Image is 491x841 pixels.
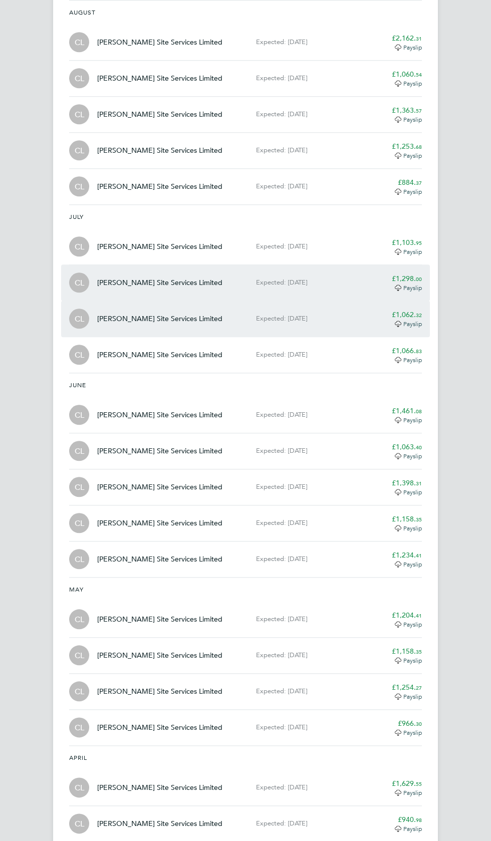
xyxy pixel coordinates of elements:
span: Payslip [403,488,422,496]
span: CL [75,614,84,625]
span: Payslip [403,187,422,195]
span: CL [75,517,84,528]
div: Carmichael Site Services Limited [69,717,89,737]
span: CL [75,409,84,420]
span: CL [75,241,84,252]
a: CL[PERSON_NAME] Site Services LimitedExpected: [DATE]£1,063.40Payslip [61,433,430,469]
app-decimal: £1,062. [392,310,422,319]
span: CL [75,782,84,793]
div: [PERSON_NAME] Site Services Limited [97,482,256,492]
div: Carmichael Site Services Limited [69,813,89,833]
app-decimal: £1,254. [392,683,422,692]
span: CL [75,445,84,456]
div: Expected: [DATE] [256,447,362,455]
h3: August [65,1,100,25]
div: Carmichael Site Services Limited [69,441,89,461]
div: [PERSON_NAME] Site Services Limited [97,614,256,624]
div: Carmichael Site Services Limited [69,405,89,425]
span: CL [75,722,84,733]
span: CL [75,650,84,661]
div: Expected: [DATE] [256,146,362,154]
span: 55 [416,780,422,787]
span: Payslip [403,452,422,460]
span: Payslip [403,788,422,796]
span: Payslip [403,692,422,700]
span: 41 [416,551,422,559]
span: 08 [416,407,422,415]
div: Expected: [DATE] [256,351,362,359]
app-decimal: £966. [398,719,422,728]
div: Expected: [DATE] [256,519,362,527]
div: [PERSON_NAME] Site Services Limited [97,73,256,83]
div: Carmichael Site Services Limited [69,236,89,256]
div: Expected: [DATE] [256,182,362,190]
span: Payslip [403,416,422,424]
span: Payslip [403,284,422,292]
span: Payslip [403,824,422,832]
span: CL [75,349,84,360]
div: Carmichael Site Services Limited [69,104,89,124]
span: 30 [416,720,422,727]
span: CL [75,481,84,492]
div: Expected: [DATE] [256,483,362,491]
span: 41 [416,612,422,619]
div: Carmichael Site Services Limited [69,140,89,160]
div: Carmichael Site Services Limited [69,477,89,497]
span: CL [75,277,84,288]
a: CL[PERSON_NAME] Site Services LimitedExpected: [DATE]£1,461.08Payslip [61,397,430,433]
app-decimal: £1,398. [392,478,422,487]
a: CL[PERSON_NAME] Site Services LimitedExpected: [DATE]£1,253.68Payslip [61,132,430,169]
app-decimal: £884. [398,178,422,187]
app-decimal: £1,461. [392,406,422,415]
app-decimal: £1,103. [392,238,422,247]
a: CL[PERSON_NAME] Site Services LimitedExpected: [DATE]£966.30Payslip [61,709,430,746]
a: CL[PERSON_NAME] Site Services LimitedExpected: [DATE]£1,158.35Payslip [61,505,430,541]
span: 35 [416,648,422,655]
h3: July [65,205,88,229]
div: Carmichael Site Services Limited [69,176,89,196]
span: Payslip [403,320,422,328]
div: [PERSON_NAME] Site Services Limited [97,109,256,119]
div: Carmichael Site Services Limited [69,549,89,569]
app-decimal: £1,060. [392,70,422,79]
div: [PERSON_NAME] Site Services Limited [97,410,256,420]
a: CL[PERSON_NAME] Site Services LimitedExpected: [DATE]£1,062.32Payslip [61,301,430,337]
a: CL[PERSON_NAME] Site Services LimitedExpected: [DATE]£1,060.54Payslip [61,60,430,97]
div: [PERSON_NAME] Site Services Limited [97,350,256,360]
a: CL[PERSON_NAME] Site Services LimitedExpected: [DATE]£1,103.95Payslip [61,228,430,265]
app-decimal: £1,158. [392,647,422,656]
span: Payslip [403,247,422,255]
span: 31 [416,479,422,487]
span: 00 [416,275,422,283]
div: Expected: [DATE] [256,555,362,563]
span: CL [75,145,84,156]
span: Payslip [403,79,422,87]
span: Payslip [403,656,422,664]
span: 31 [416,35,422,42]
div: [PERSON_NAME] Site Services Limited [97,277,256,288]
span: Payslip [403,151,422,159]
span: Payslip [403,524,422,532]
app-decimal: £1,234. [392,550,422,559]
app-decimal: £2,162. [392,34,422,43]
a: CL[PERSON_NAME] Site Services LimitedExpected: [DATE]£1,066.83Payslip [61,337,430,373]
div: Expected: [DATE] [256,411,362,419]
div: [PERSON_NAME] Site Services Limited [97,181,256,191]
span: Payslip [403,728,422,736]
div: [PERSON_NAME] Site Services Limited [97,241,256,251]
div: Carmichael Site Services Limited [69,309,89,329]
div: [PERSON_NAME] Site Services Limited [97,446,256,456]
div: [PERSON_NAME] Site Services Limited [97,650,256,660]
div: Carmichael Site Services Limited [69,609,89,629]
div: Carmichael Site Services Limited [69,272,89,293]
div: Carmichael Site Services Limited [69,345,89,365]
span: 95 [416,239,422,246]
app-decimal: £1,298. [392,274,422,283]
span: Payslip [403,560,422,568]
a: CL[PERSON_NAME] Site Services LimitedExpected: [DATE]£1,629.55Payslip [61,769,430,806]
span: 37 [416,179,422,186]
a: CL[PERSON_NAME] Site Services LimitedExpected: [DATE]£1,398.31Payslip [61,469,430,505]
div: Expected: [DATE] [256,110,362,118]
div: [PERSON_NAME] Site Services Limited [97,818,256,828]
app-decimal: £1,204. [392,611,422,620]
